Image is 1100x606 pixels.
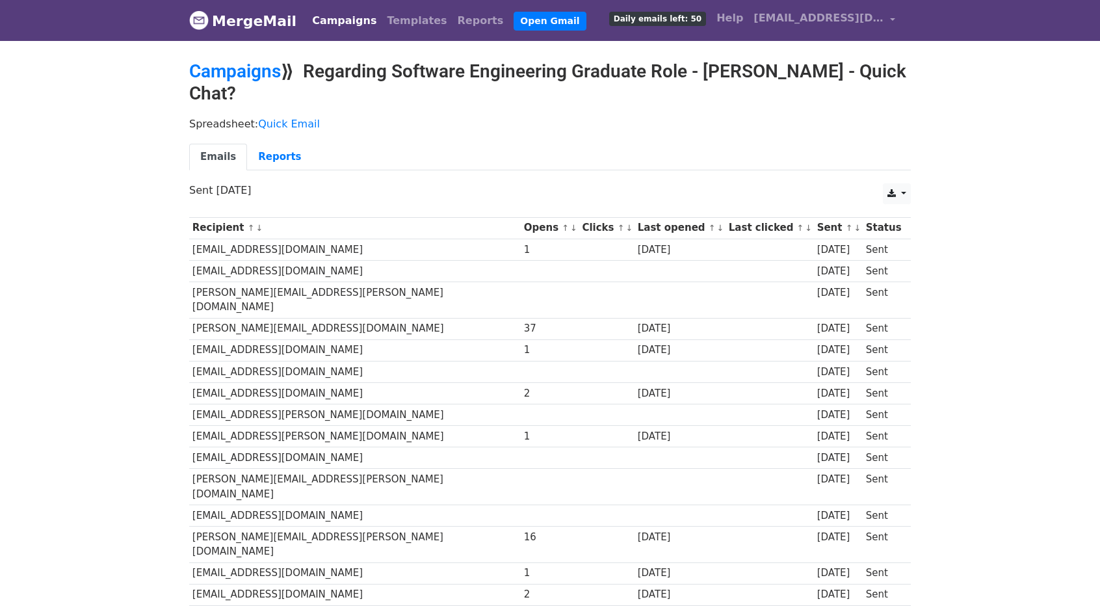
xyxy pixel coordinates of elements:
[817,386,860,401] div: [DATE]
[189,282,521,318] td: [PERSON_NAME][EMAIL_ADDRESS][PERSON_NAME][DOMAIN_NAME]
[709,223,716,233] a: ↑
[248,223,255,233] a: ↑
[189,260,521,282] td: [EMAIL_ADDRESS][DOMAIN_NAME]
[189,526,521,562] td: [PERSON_NAME][EMAIL_ADDRESS][PERSON_NAME][DOMAIN_NAME]
[863,361,904,382] td: Sent
[863,526,904,562] td: Sent
[189,505,521,526] td: [EMAIL_ADDRESS][DOMAIN_NAME]
[382,8,452,34] a: Templates
[521,217,579,239] th: Opens
[863,505,904,526] td: Sent
[863,260,904,282] td: Sent
[189,447,521,469] td: [EMAIL_ADDRESS][DOMAIN_NAME]
[717,223,724,233] a: ↓
[189,562,521,584] td: [EMAIL_ADDRESS][DOMAIN_NAME]
[863,382,904,404] td: Sent
[189,239,521,260] td: [EMAIL_ADDRESS][DOMAIN_NAME]
[638,386,722,401] div: [DATE]
[189,469,521,505] td: [PERSON_NAME][EMAIL_ADDRESS][PERSON_NAME][DOMAIN_NAME]
[814,217,863,239] th: Sent
[189,426,521,447] td: [EMAIL_ADDRESS][PERSON_NAME][DOMAIN_NAME]
[189,117,911,131] p: Spreadsheet:
[618,223,625,233] a: ↑
[604,5,711,31] a: Daily emails left: 50
[854,223,861,233] a: ↓
[514,12,586,31] a: Open Gmail
[189,7,296,34] a: MergeMail
[255,223,263,233] a: ↓
[863,469,904,505] td: Sent
[635,217,726,239] th: Last opened
[817,365,860,380] div: [DATE]
[753,10,884,26] span: [EMAIL_ADDRESS][DOMAIN_NAME]
[189,404,521,425] td: [EMAIL_ADDRESS][PERSON_NAME][DOMAIN_NAME]
[817,472,860,487] div: [DATE]
[524,243,576,257] div: 1
[863,562,904,584] td: Sent
[189,10,209,30] img: MergeMail logo
[711,5,748,31] a: Help
[863,239,904,260] td: Sent
[638,429,722,444] div: [DATE]
[609,12,706,26] span: Daily emails left: 50
[189,339,521,361] td: [EMAIL_ADDRESS][DOMAIN_NAME]
[726,217,814,239] th: Last clicked
[817,285,860,300] div: [DATE]
[817,566,860,581] div: [DATE]
[863,217,904,239] th: Status
[189,584,521,605] td: [EMAIL_ADDRESS][DOMAIN_NAME]
[524,429,576,444] div: 1
[258,118,320,130] a: Quick Email
[817,451,860,466] div: [DATE]
[638,343,722,358] div: [DATE]
[524,343,576,358] div: 1
[579,217,635,239] th: Clicks
[189,60,911,104] h2: ⟫ Regarding Software Engineering Graduate Role - [PERSON_NAME] - Quick Chat?
[638,566,722,581] div: [DATE]
[562,223,569,233] a: ↑
[863,426,904,447] td: Sent
[638,530,722,545] div: [DATE]
[625,223,633,233] a: ↓
[817,508,860,523] div: [DATE]
[524,530,576,545] div: 16
[805,223,812,233] a: ↓
[817,429,860,444] div: [DATE]
[817,343,860,358] div: [DATE]
[863,404,904,425] td: Sent
[247,144,312,170] a: Reports
[817,587,860,602] div: [DATE]
[189,361,521,382] td: [EMAIL_ADDRESS][DOMAIN_NAME]
[863,282,904,318] td: Sent
[863,339,904,361] td: Sent
[524,321,576,336] div: 37
[638,321,722,336] div: [DATE]
[638,243,722,257] div: [DATE]
[570,223,577,233] a: ↓
[524,386,576,401] div: 2
[189,217,521,239] th: Recipient
[817,530,860,545] div: [DATE]
[189,382,521,404] td: [EMAIL_ADDRESS][DOMAIN_NAME]
[863,447,904,469] td: Sent
[189,60,281,82] a: Campaigns
[189,183,911,197] p: Sent [DATE]
[524,566,576,581] div: 1
[452,8,509,34] a: Reports
[748,5,900,36] a: [EMAIL_ADDRESS][DOMAIN_NAME]
[817,264,860,279] div: [DATE]
[863,584,904,605] td: Sent
[817,243,860,257] div: [DATE]
[638,587,722,602] div: [DATE]
[797,223,804,233] a: ↑
[189,144,247,170] a: Emails
[307,8,382,34] a: Campaigns
[846,223,853,233] a: ↑
[817,408,860,423] div: [DATE]
[189,318,521,339] td: [PERSON_NAME][EMAIL_ADDRESS][DOMAIN_NAME]
[1035,544,1100,606] iframe: Chat Widget
[863,318,904,339] td: Sent
[524,587,576,602] div: 2
[817,321,860,336] div: [DATE]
